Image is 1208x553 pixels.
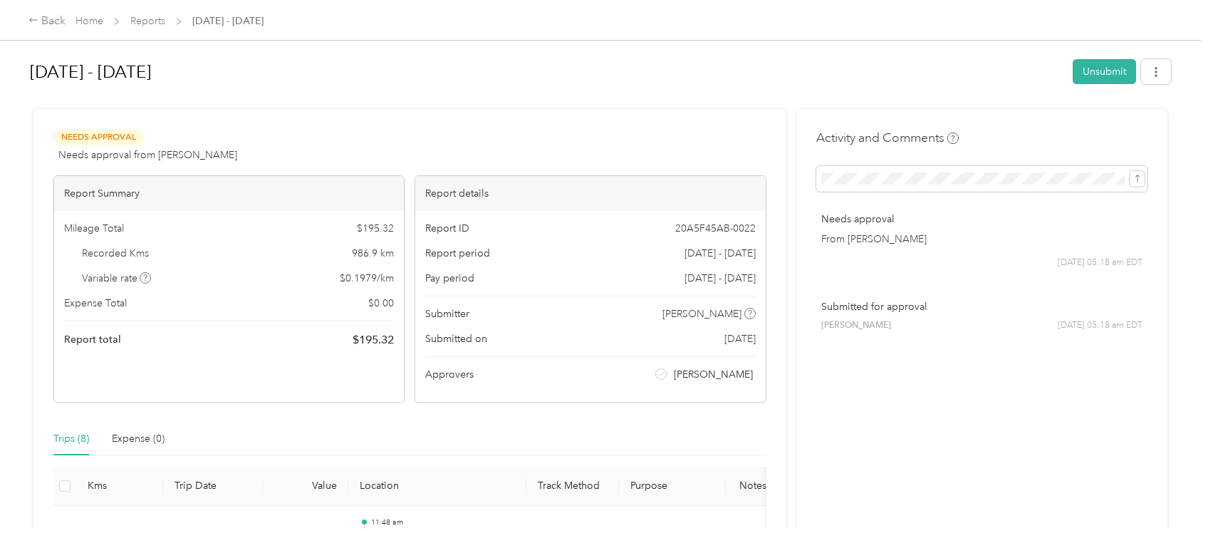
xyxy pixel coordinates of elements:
th: Kms [76,467,163,506]
th: Value [263,467,348,506]
div: Expense (0) [112,431,165,447]
span: [DATE] - [DATE] [684,246,756,261]
th: Notes [726,467,779,506]
h4: Activity and Comments [816,129,959,147]
p: 11:48 am [371,517,515,527]
span: [DATE] - [DATE] [684,271,756,286]
span: [DATE] 05:18 am EDT [1058,257,1142,269]
span: $ 0.00 [368,296,394,311]
span: 20A5F45AB-0022 [675,221,756,236]
span: [DATE] - [DATE] [192,14,264,29]
span: 986.9 km [352,246,394,261]
span: Pay period [425,271,474,286]
span: Report total [64,332,121,347]
div: Report details [415,176,765,211]
span: Report ID [425,221,469,236]
span: [DATE] [724,331,756,346]
p: [STREET_ADDRESS][PERSON_NAME] [371,527,515,540]
p: Needs approval [821,212,1142,227]
h1: Sep 1 - 30, 2025 [30,55,1063,89]
span: $ 195.32 [357,221,394,236]
span: [PERSON_NAME] [674,367,753,382]
span: $ 195.32 [353,331,394,348]
span: Needs approval from [PERSON_NAME] [58,148,237,162]
span: Expense Total [64,296,127,311]
span: [PERSON_NAME] [662,306,741,321]
a: Reports [130,15,165,27]
th: Location [348,467,526,506]
span: Submitted on [425,331,487,346]
span: Recorded Kms [82,246,149,261]
span: Variable rate [82,271,152,286]
p: From [PERSON_NAME] [821,232,1142,247]
div: Report Summary [54,176,404,211]
span: Approvers [425,367,474,382]
div: Trips (8) [53,431,89,447]
span: [PERSON_NAME] [821,319,891,332]
span: $ 0.1979 / km [340,271,394,286]
a: Home [75,15,103,27]
span: Submitter [425,306,469,321]
th: Track Method [526,467,619,506]
span: Mileage Total [64,221,124,236]
p: Submitted for approval [821,299,1142,314]
span: [DATE] 05:18 am EDT [1058,319,1142,332]
span: Needs Approval [53,129,143,145]
span: Report period [425,246,490,261]
th: Purpose [619,467,726,506]
div: Back [28,13,66,30]
th: Trip Date [163,467,263,506]
iframe: Everlance-gr Chat Button Frame [1128,473,1208,553]
button: Unsubmit [1073,59,1136,84]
